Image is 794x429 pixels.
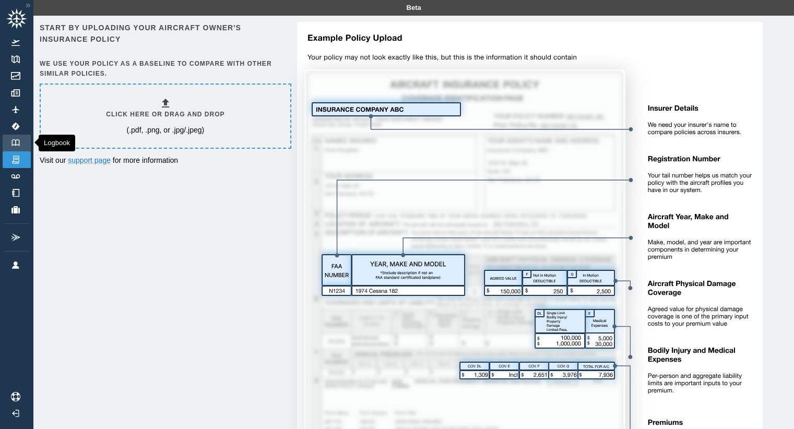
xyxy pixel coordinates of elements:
[40,59,289,79] h6: We use your policy as a baseline to compare with other similar policies.
[40,155,289,165] p: Visit our for more information
[68,156,111,164] a: support page
[126,125,204,135] p: (.pdf, .png, or .jpg/.jpeg)
[106,110,224,120] h6: Click here or drag and drop
[40,22,289,45] h6: Start by uploading your aircraft owner's insurance policy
